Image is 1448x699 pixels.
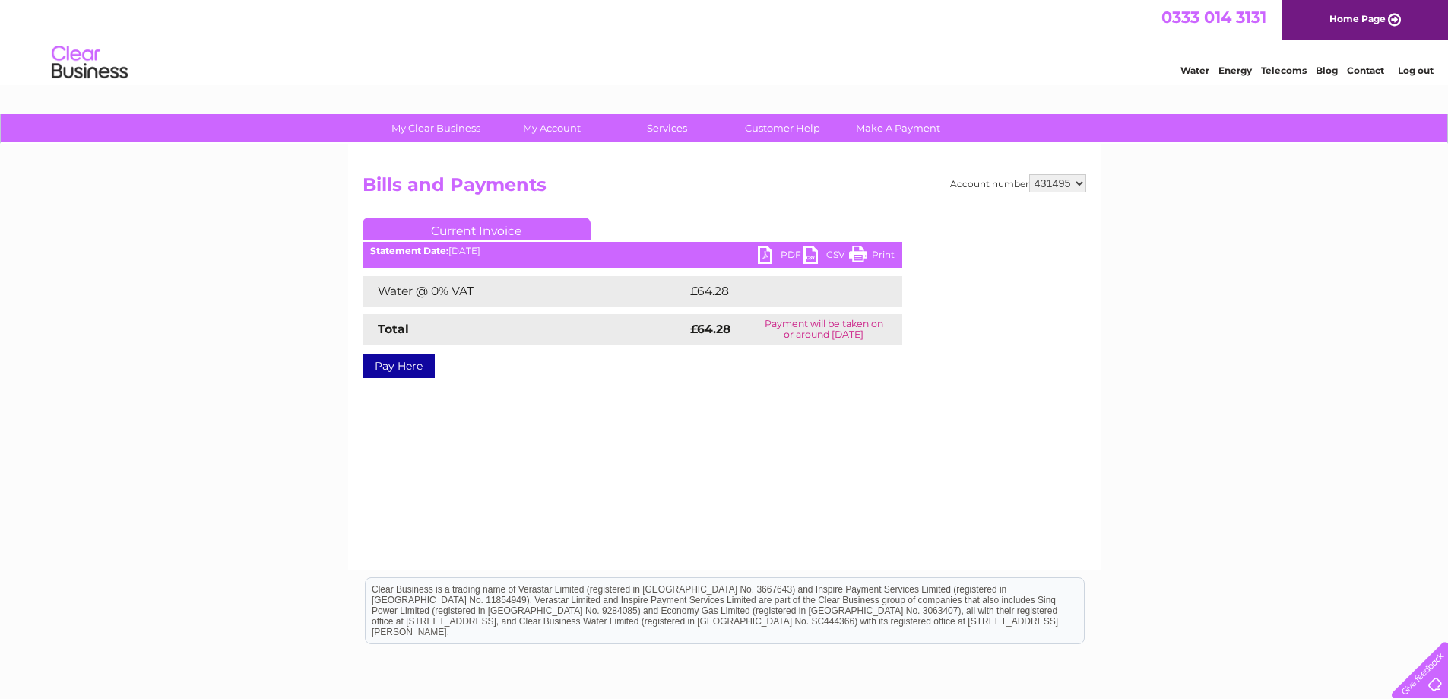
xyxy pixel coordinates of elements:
a: Make A Payment [835,114,961,142]
div: Account number [950,174,1086,192]
a: Water [1180,65,1209,76]
div: Clear Business is a trading name of Verastar Limited (registered in [GEOGRAPHIC_DATA] No. 3667643... [366,8,1084,74]
b: Statement Date: [370,245,448,256]
strong: Total [378,322,409,336]
a: Pay Here [363,354,435,378]
td: Payment will be taken on or around [DATE] [746,314,902,345]
strong: £64.28 [690,322,730,336]
td: £64.28 [686,276,872,307]
a: Print [849,246,895,268]
img: logo.png [51,40,128,86]
a: Current Invoice [363,218,591,240]
a: CSV [803,246,849,268]
a: My Clear Business [373,114,499,142]
a: Log out [1398,65,1434,76]
h2: Bills and Payments [363,174,1086,203]
td: Water @ 0% VAT [363,276,686,307]
a: My Account [489,114,614,142]
a: Services [604,114,730,142]
a: Energy [1218,65,1252,76]
div: [DATE] [363,246,902,256]
a: PDF [758,246,803,268]
a: Blog [1316,65,1338,76]
a: 0333 014 3131 [1161,8,1266,27]
a: Contact [1347,65,1384,76]
a: Customer Help [720,114,845,142]
a: Telecoms [1261,65,1307,76]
